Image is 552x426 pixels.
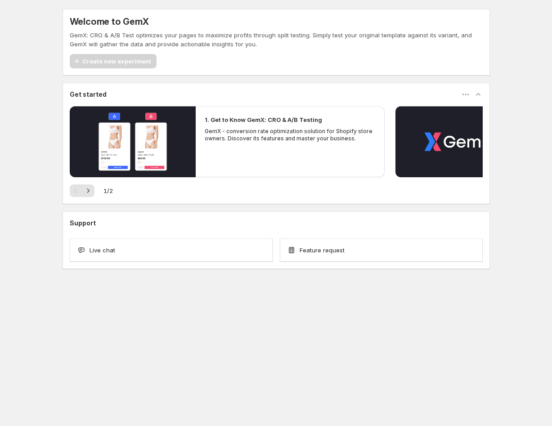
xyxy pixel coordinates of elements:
[103,186,113,195] span: 1 / 2
[70,16,149,27] h5: Welcome to GemX
[90,246,115,255] span: Live chat
[205,128,376,142] p: GemX - conversion rate optimization solution for Shopify store owners. Discover its features and ...
[70,31,483,49] p: GemX: CRO & A/B Test optimizes your pages to maximize profits through split testing. Simply test ...
[205,115,322,124] h2: 1. Get to Know GemX: CRO & A/B Testing
[70,219,96,228] h3: Support
[300,246,345,255] span: Feature request
[70,90,107,99] h3: Get started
